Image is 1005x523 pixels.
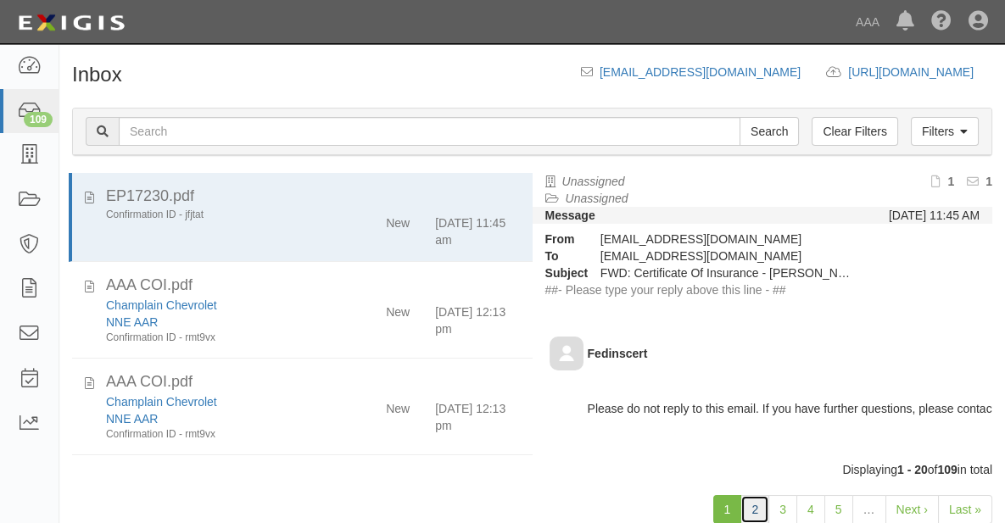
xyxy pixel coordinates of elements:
[106,208,337,222] div: Confirmation ID - jfjtat
[600,65,801,79] a: [EMAIL_ADDRESS][DOMAIN_NAME]
[588,248,865,264] div: inbox@ace.complianz.com
[812,117,897,146] a: Clear Filters
[889,207,980,224] div: [DATE] 11:45 AM
[588,231,865,248] div: [EMAIL_ADDRESS][DOMAIN_NAME]
[106,315,158,329] a: NNE AAR
[562,175,625,188] a: Unassigned
[848,65,992,79] a: [URL][DOMAIN_NAME]
[931,12,952,32] i: Help Center - Complianz
[106,314,337,331] div: NNE AAR
[106,186,520,208] div: EP17230.pdf
[545,209,595,222] strong: Message
[740,117,799,146] input: Search
[386,297,410,320] div: New
[119,117,740,146] input: Search
[545,283,786,297] span: ##- Please type your reply above this line - ##
[566,192,628,205] a: Unassigned
[435,393,519,434] div: [DATE] 12:13 pm
[106,331,337,345] div: Confirmation ID - rmt9vx
[937,463,957,476] b: 109
[911,117,979,146] a: Filters
[106,275,520,297] div: AAA COI.pdf
[386,208,410,231] div: New
[847,5,888,39] a: AAA
[13,8,130,38] img: logo-5460c22ac91f19d4615b14bd174203de0afe785f0fc80cf4dbbc73dc1793850b.png
[106,298,217,312] a: Champlain Chevrolet
[106,371,520,393] div: AAA COI.pdf
[386,393,410,417] div: New
[435,297,519,337] div: [DATE] 12:13 pm
[533,248,588,264] strong: To
[106,427,337,442] div: Confirmation ID - rmt9vx
[106,412,158,426] a: NNE AAR
[59,461,1005,478] div: Displaying of in total
[435,208,519,248] div: [DATE] 11:45 am
[106,410,337,427] div: NNE AAR
[550,337,583,370] img: default-avatar-80.png
[533,231,588,248] strong: From
[588,347,648,360] b: Fedinscert
[106,393,337,410] div: Champlain Chevrolet
[985,175,992,188] b: 1
[24,112,53,127] div: 109
[72,64,122,86] h1: Inbox
[106,395,217,409] a: Champlain Chevrolet
[588,264,865,281] div: FWD: Certificate Of Insurance - RICKY'S 7 TO 11 INC 227-049-4 Req 40~2025-09-25 08:26:23.0~00002
[106,297,337,314] div: Champlain Chevrolet
[533,264,588,281] strong: Subject
[947,175,954,188] b: 1
[897,463,928,476] b: 1 - 20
